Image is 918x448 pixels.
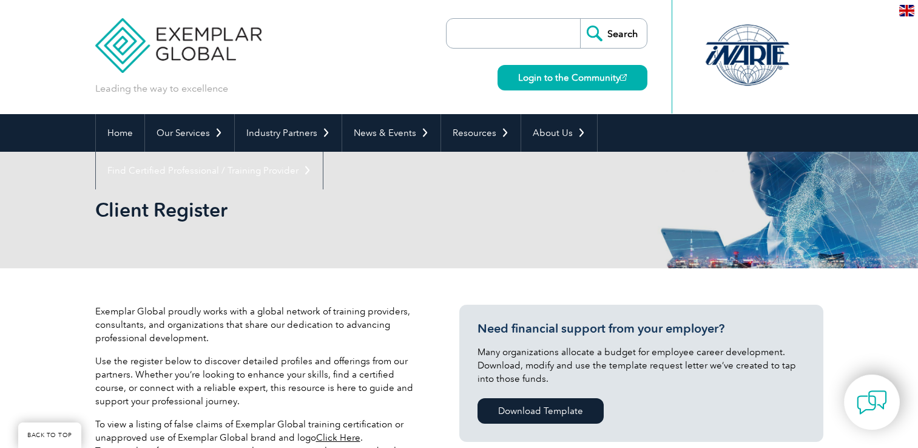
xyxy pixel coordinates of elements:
[96,152,323,189] a: Find Certified Professional / Training Provider
[899,5,914,16] img: en
[145,114,234,152] a: Our Services
[478,398,604,424] a: Download Template
[478,321,805,336] h3: Need financial support from your employer?
[95,355,423,408] p: Use the register below to discover detailed profiles and offerings from our partners. Whether you...
[498,65,647,90] a: Login to the Community
[96,114,144,152] a: Home
[316,432,360,443] a: Click Here
[18,423,81,448] a: BACK TO TOP
[235,114,342,152] a: Industry Partners
[342,114,440,152] a: News & Events
[521,114,597,152] a: About Us
[620,74,627,81] img: open_square.png
[95,82,228,95] p: Leading the way to excellence
[95,200,605,220] h2: Client Register
[857,387,887,418] img: contact-chat.png
[441,114,521,152] a: Resources
[580,19,647,48] input: Search
[478,345,805,385] p: Many organizations allocate a budget for employee career development. Download, modify and use th...
[95,305,423,345] p: Exemplar Global proudly works with a global network of training providers, consultants, and organ...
